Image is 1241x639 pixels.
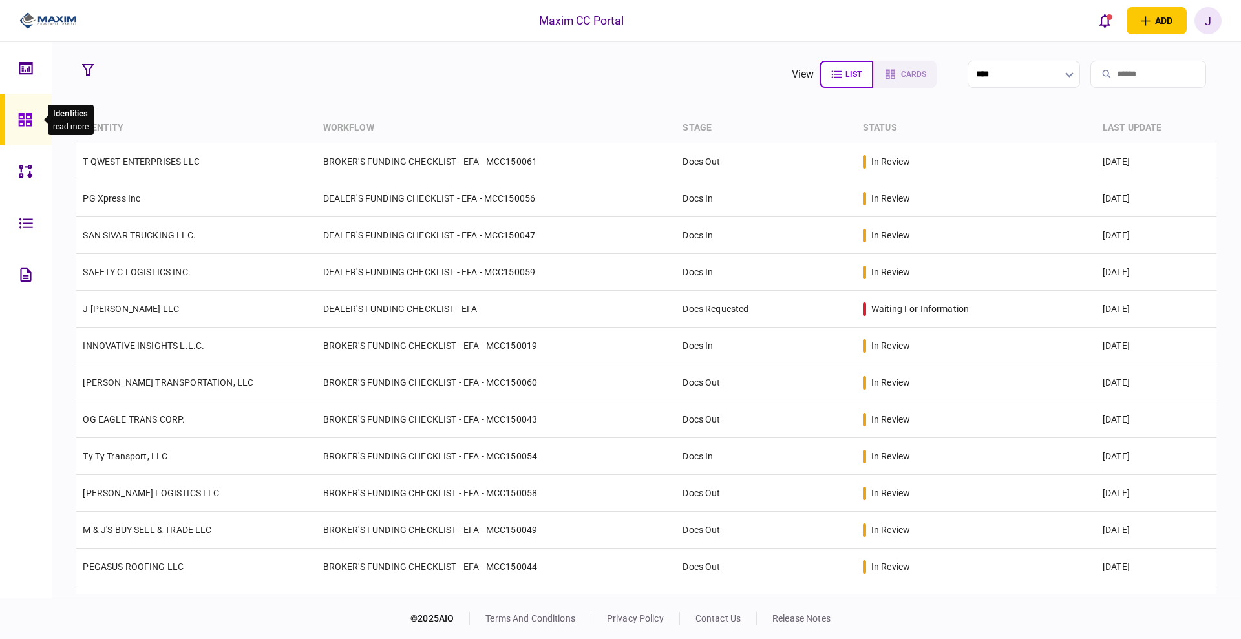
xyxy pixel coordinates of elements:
[676,328,856,364] td: Docs In
[83,267,190,277] a: SAFETY C LOGISTICS INC.
[676,291,856,328] td: Docs Requested
[676,401,856,438] td: Docs Out
[485,613,575,623] a: terms and conditions
[317,364,677,401] td: BROKER'S FUNDING CHECKLIST - EFA - MCC150060
[1096,585,1216,622] td: [DATE]
[1096,549,1216,585] td: [DATE]
[1096,401,1216,438] td: [DATE]
[83,561,184,572] a: PEGASUS ROOFING LLC
[317,475,677,512] td: BROKER'S FUNDING CHECKLIST - EFA - MCC150058
[676,364,856,401] td: Docs Out
[1096,364,1216,401] td: [DATE]
[83,525,211,535] a: M & J'S BUY SELL & TRADE LLC
[317,291,677,328] td: DEALER'S FUNDING CHECKLIST - EFA
[83,377,253,388] a: [PERSON_NAME] TRANSPORTATION, LLC
[676,113,856,143] th: stage
[871,487,910,499] div: in review
[1127,7,1187,34] button: open adding identity options
[871,192,910,205] div: in review
[676,512,856,549] td: Docs Out
[1194,7,1222,34] button: J
[792,67,814,82] div: view
[83,414,185,424] a: OG EAGLE TRANS CORP.
[676,549,856,585] td: Docs Out
[1096,143,1216,180] td: [DATE]
[873,61,937,88] button: cards
[1096,113,1216,143] th: last update
[871,155,910,168] div: in review
[607,613,664,623] a: privacy policy
[901,70,926,79] span: cards
[676,217,856,254] td: Docs In
[317,254,677,291] td: DEALER'S FUNDING CHECKLIST - EFA - MCC150059
[871,560,910,573] div: in review
[410,612,470,625] div: © 2025 AIO
[871,413,910,426] div: in review
[83,193,140,204] a: PG Xpress Inc
[676,143,856,180] td: Docs Out
[1096,475,1216,512] td: [DATE]
[83,451,167,461] a: Ty Ty Transport, LLC
[1096,328,1216,364] td: [DATE]
[1096,254,1216,291] td: [DATE]
[676,585,856,622] td: Docs Out
[871,376,910,389] div: in review
[871,266,910,278] div: in review
[76,113,316,143] th: identity
[83,156,199,167] a: T QWEST ENTERPRISES LLC
[820,61,873,88] button: list
[871,229,910,242] div: in review
[317,180,677,217] td: DEALER'S FUNDING CHECKLIST - EFA - MCC150056
[871,339,910,352] div: in review
[539,12,624,29] div: Maxim CC Portal
[1096,217,1216,254] td: [DATE]
[317,217,677,254] td: DEALER'S FUNDING CHECKLIST - EFA - MCC150047
[1096,512,1216,549] td: [DATE]
[845,70,862,79] span: list
[317,328,677,364] td: BROKER'S FUNDING CHECKLIST - EFA - MCC150019
[1092,7,1119,34] button: open notifications list
[871,302,969,315] div: waiting for information
[772,613,831,623] a: release notes
[83,340,204,351] a: INNOVATIVE INSIGHTS L.L.C.
[871,523,910,536] div: in review
[695,613,741,623] a: contact us
[317,549,677,585] td: BROKER'S FUNDING CHECKLIST - EFA - MCC150044
[871,450,910,463] div: in review
[83,488,219,498] a: [PERSON_NAME] LOGISTICS LLC
[856,113,1096,143] th: status
[676,438,856,475] td: Docs In
[317,585,677,622] td: DEALER'S FUNDING CHECKLIST - EFA - MCC150051
[317,143,677,180] td: BROKER'S FUNDING CHECKLIST - EFA - MCC150061
[1096,291,1216,328] td: [DATE]
[53,107,89,120] div: Identities
[317,113,677,143] th: workflow
[676,475,856,512] td: Docs Out
[317,401,677,438] td: BROKER'S FUNDING CHECKLIST - EFA - MCC150043
[676,180,856,217] td: Docs In
[19,11,77,30] img: client company logo
[317,438,677,475] td: BROKER'S FUNDING CHECKLIST - EFA - MCC150054
[317,512,677,549] td: BROKER'S FUNDING CHECKLIST - EFA - MCC150049
[53,122,89,131] button: read more
[1096,438,1216,475] td: [DATE]
[83,230,195,240] a: SAN SIVAR TRUCKING LLC.
[1096,180,1216,217] td: [DATE]
[676,254,856,291] td: Docs In
[83,304,179,314] a: J [PERSON_NAME] LLC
